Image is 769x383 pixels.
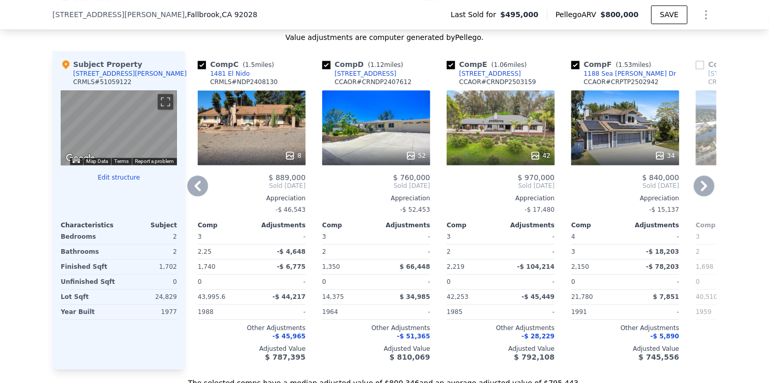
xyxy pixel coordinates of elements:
[276,206,306,213] span: -$ 46,543
[61,244,117,259] div: Bathrooms
[447,244,499,259] div: 2
[364,61,407,69] span: ( miles)
[525,206,555,213] span: -$ 17,480
[696,293,718,300] span: 40,510
[696,233,700,240] span: 3
[121,305,177,319] div: 1977
[447,182,555,190] span: Sold [DATE]
[61,229,117,244] div: Bedrooms
[494,61,508,69] span: 1.06
[696,4,717,25] button: Show Options
[121,275,177,289] div: 0
[627,305,679,319] div: -
[322,233,326,240] span: 3
[322,244,374,259] div: 2
[571,233,575,240] span: 4
[322,324,430,332] div: Other Adjustments
[393,173,430,182] span: $ 760,000
[571,305,623,319] div: 1991
[219,10,257,19] span: , CA 92028
[571,278,575,285] span: 0
[370,61,384,69] span: 1.12
[198,324,306,332] div: Other Adjustments
[625,221,679,229] div: Adjustments
[447,70,521,78] a: [STREET_ADDRESS]
[447,278,451,285] span: 0
[378,305,430,319] div: -
[406,151,426,161] div: 52
[571,194,679,202] div: Appreciation
[121,229,177,244] div: 2
[503,275,555,289] div: -
[272,293,306,300] span: -$ 44,217
[198,194,306,202] div: Appreciation
[61,90,177,165] div: Street View
[571,244,623,259] div: 3
[335,78,411,86] div: CCAOR # CRNDP2407612
[254,229,306,244] div: -
[518,173,555,182] span: $ 970,000
[584,78,659,86] div: CCAOR # CRPTP2502942
[571,293,593,300] span: 21,780
[378,229,430,244] div: -
[627,275,679,289] div: -
[655,151,675,161] div: 34
[198,221,252,229] div: Comp
[521,293,555,300] span: -$ 45,449
[86,158,108,165] button: Map Data
[198,233,202,240] span: 3
[503,305,555,319] div: -
[612,61,655,69] span: ( miles)
[447,221,501,229] div: Comp
[649,206,679,213] span: -$ 15,137
[459,70,521,78] div: [STREET_ADDRESS]
[571,324,679,332] div: Other Adjustments
[198,70,250,78] a: 1481 El Nido
[584,70,676,78] div: 1188 Sea [PERSON_NAME] Dr
[447,263,464,270] span: 2,219
[400,263,430,270] span: $ 66,448
[503,229,555,244] div: -
[61,173,177,182] button: Edit structure
[322,194,430,202] div: Appreciation
[447,293,469,300] span: 42,253
[272,333,306,340] span: -$ 45,965
[61,90,177,165] div: Map
[239,61,278,69] span: ( miles)
[447,345,555,353] div: Adjusted Value
[73,158,80,163] button: Keyboard shortcuts
[571,70,676,78] a: 1188 Sea [PERSON_NAME] Dr
[646,248,679,255] span: -$ 18,203
[646,263,679,270] span: -$ 78,203
[447,59,531,70] div: Comp E
[198,182,306,190] span: Sold [DATE]
[642,173,679,182] span: $ 840,000
[285,151,301,161] div: 8
[198,263,215,270] span: 1,740
[63,152,98,165] img: Google
[696,278,700,285] span: 0
[61,221,119,229] div: Characteristics
[277,263,306,270] span: -$ 6,775
[198,305,250,319] div: 1988
[61,259,117,274] div: Finished Sqft
[265,353,306,361] span: $ 787,395
[390,353,430,361] span: $ 810,069
[198,345,306,353] div: Adjusted Value
[135,158,174,164] a: Report a problem
[61,290,117,304] div: Lot Sqft
[322,70,396,78] a: [STREET_ADDRESS]
[61,59,142,70] div: Subject Property
[447,194,555,202] div: Appreciation
[487,61,531,69] span: ( miles)
[277,248,306,255] span: -$ 4,648
[322,293,344,300] span: 14,375
[61,275,117,289] div: Unfinished Sqft
[198,59,278,70] div: Comp C
[322,305,374,319] div: 1964
[503,244,555,259] div: -
[530,151,551,161] div: 42
[696,263,713,270] span: 1,698
[400,206,430,213] span: -$ 52,453
[571,182,679,190] span: Sold [DATE]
